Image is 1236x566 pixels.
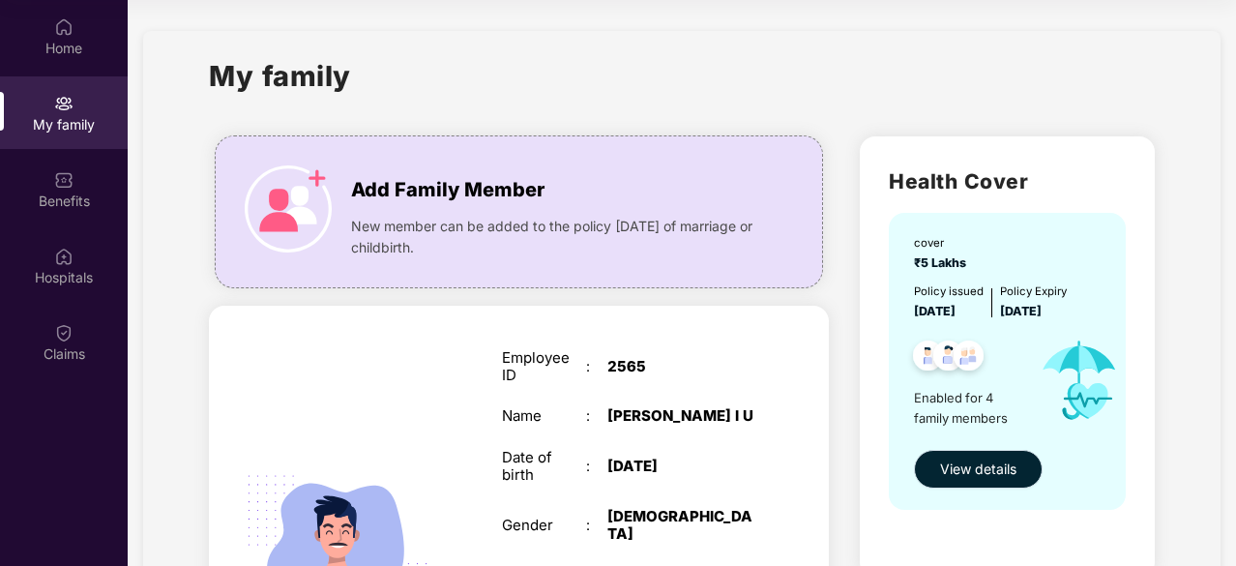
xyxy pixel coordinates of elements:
span: ₹5 Lakhs [914,255,972,270]
img: svg+xml;base64,PHN2ZyB4bWxucz0iaHR0cDovL3d3dy53My5vcmcvMjAwMC9zdmciIHdpZHRoPSI0OC45NDMiIGhlaWdodD... [925,335,972,382]
span: View details [940,459,1016,480]
div: : [586,458,607,475]
img: svg+xml;base64,PHN2ZyB3aWR0aD0iMjAiIGhlaWdodD0iMjAiIHZpZXdCb3g9IjAgMCAyMCAyMCIgZmlsbD0ibm9uZSIgeG... [54,94,74,113]
h1: My family [209,54,351,98]
img: svg+xml;base64,PHN2ZyBpZD0iQmVuZWZpdHMiIHhtbG5zPSJodHRwOi8vd3d3LnczLm9yZy8yMDAwL3N2ZyIgd2lkdGg9Ij... [54,170,74,190]
div: Employee ID [502,349,586,384]
div: [DEMOGRAPHIC_DATA] [607,508,754,543]
div: : [586,358,607,375]
div: : [586,407,607,425]
div: [DATE] [607,458,754,475]
div: Date of birth [502,449,586,484]
div: 2565 [607,358,754,375]
img: svg+xml;base64,PHN2ZyBpZD0iSG9zcGl0YWxzIiB4bWxucz0iaHR0cDovL3d3dy53My5vcmcvMjAwMC9zdmciIHdpZHRoPS... [54,247,74,266]
span: Add Family Member [351,175,544,205]
img: svg+xml;base64,PHN2ZyB4bWxucz0iaHR0cDovL3d3dy53My5vcmcvMjAwMC9zdmciIHdpZHRoPSI0OC45NDMiIGhlaWdodD... [945,335,992,382]
div: Name [502,407,586,425]
div: cover [914,234,972,252]
span: [DATE] [914,304,956,318]
div: : [586,517,607,534]
span: [DATE] [1000,304,1042,318]
img: svg+xml;base64,PHN2ZyBpZD0iSG9tZSIgeG1sbnM9Imh0dHA6Ly93d3cudzMub3JnLzIwMDAvc3ZnIiB3aWR0aD0iMjAiIG... [54,17,74,37]
button: View details [914,450,1043,489]
span: Enabled for 4 family members [914,388,1025,428]
img: icon [245,165,332,253]
span: New member can be added to the policy [DATE] of marriage or childbirth. [351,216,762,258]
div: Policy issued [914,283,984,300]
div: Gender [502,517,586,534]
img: icon [1025,321,1134,440]
div: [PERSON_NAME] I U [607,407,754,425]
img: svg+xml;base64,PHN2ZyB4bWxucz0iaHR0cDovL3d3dy53My5vcmcvMjAwMC9zdmciIHdpZHRoPSI0OC45NDMiIGhlaWdodD... [904,335,952,382]
img: svg+xml;base64,PHN2ZyBpZD0iQ2xhaW0iIHhtbG5zPSJodHRwOi8vd3d3LnczLm9yZy8yMDAwL3N2ZyIgd2lkdGg9IjIwIi... [54,323,74,343]
h2: Health Cover [889,165,1125,197]
div: Policy Expiry [1000,283,1067,300]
